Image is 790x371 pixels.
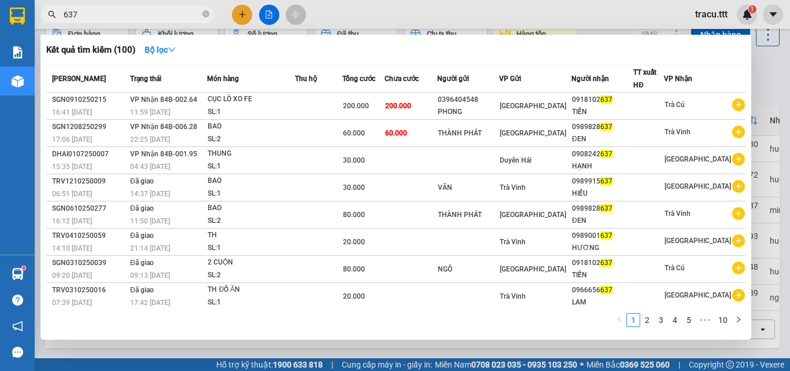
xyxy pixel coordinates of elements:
[208,120,294,133] div: BAO
[616,316,623,323] span: left
[500,292,526,300] span: Trà Vinh
[135,41,185,59] button: Bộ lọcdown
[572,269,633,281] div: TIẾN
[437,75,469,83] span: Người gửi
[571,75,609,83] span: Người nhận
[600,232,612,240] span: 637
[665,182,731,190] span: [GEOGRAPHIC_DATA]
[22,266,25,270] sup: 1
[500,183,526,192] span: Trà Vinh
[732,262,745,274] span: plus-circle
[572,284,633,296] div: 0966656
[500,156,531,164] span: Duyên Hải
[572,296,633,308] div: LAM
[208,215,294,227] div: SL: 2
[12,295,23,306] span: question-circle
[732,313,745,327] button: right
[52,175,127,188] div: TRV1210250009
[572,94,633,106] div: 0918102
[500,102,566,110] span: [GEOGRAPHIC_DATA]
[343,292,365,300] span: 20.000
[572,133,633,145] div: ĐEN
[732,289,745,302] span: plus-circle
[48,10,56,19] span: search
[500,211,566,219] span: [GEOGRAPHIC_DATA]
[385,129,407,137] span: 60.000
[52,257,127,269] div: SGN0310250039
[572,160,633,172] div: HẠNH
[343,211,365,219] span: 80.000
[52,271,92,280] span: 09:20 [DATE]
[696,313,714,327] li: Next 5 Pages
[52,163,92,171] span: 15:35 [DATE]
[572,230,633,242] div: 0989001
[52,203,127,215] div: SGN0610250277
[626,313,640,327] li: 1
[130,204,154,212] span: Đã giao
[732,180,745,193] span: plus-circle
[12,268,24,280] img: warehouse-icon
[208,242,294,255] div: SL: 1
[208,269,294,282] div: SL: 2
[52,230,127,242] div: TRV0410250059
[46,44,135,56] h3: Kết quả tìm kiếm ( 100 )
[665,155,731,163] span: [GEOGRAPHIC_DATA]
[130,190,170,198] span: 14:37 [DATE]
[343,156,365,164] span: 30.000
[385,75,419,83] span: Chưa cước
[52,135,92,144] span: 17:06 [DATE]
[499,75,521,83] span: VP Gửi
[12,75,24,87] img: warehouse-icon
[110,50,228,66] div: 0918426746
[130,95,197,104] span: VP Nhận 84B-002.64
[295,75,317,83] span: Thu hộ
[732,153,745,166] span: plus-circle
[64,8,200,21] input: Tìm tên, số ĐT hoặc mã đơn
[208,296,294,309] div: SL: 1
[208,188,294,200] div: SL: 1
[130,177,154,185] span: Đã giao
[572,121,633,133] div: 0989828
[438,106,499,118] div: PHONG
[438,182,499,194] div: VÂN
[52,284,127,296] div: TRV0310250016
[572,148,633,160] div: 0908242
[732,234,745,247] span: plus-circle
[208,284,294,296] div: TH ĐỒ ĂN
[640,313,654,327] li: 2
[664,75,692,83] span: VP Nhận
[715,314,731,326] a: 10
[735,316,742,323] span: right
[343,102,369,110] span: 200.000
[52,244,92,252] span: 14:10 [DATE]
[641,314,654,326] a: 2
[343,183,365,192] span: 30.000
[145,45,176,54] strong: Bộ lọc
[572,106,633,118] div: TIẾN
[9,74,27,86] span: CR :
[110,10,138,22] span: Nhận:
[572,188,633,200] div: HIẾU
[130,217,170,225] span: 11:50 [DATE]
[208,256,294,269] div: 2 CUỘN
[208,229,294,242] div: TH
[52,148,127,160] div: DHAI0107250007
[110,10,228,36] div: [GEOGRAPHIC_DATA]
[208,160,294,173] div: SL: 1
[208,202,294,215] div: BAO
[130,271,170,280] span: 09:13 [DATE]
[612,313,626,327] button: left
[130,163,170,171] span: 04:43 [DATE]
[52,190,92,198] span: 06:51 [DATE]
[600,150,612,158] span: 637
[130,150,197,158] span: VP Nhận 84B-001.95
[343,238,365,246] span: 20.000
[52,121,127,133] div: SGN1208250299
[600,259,612,267] span: 637
[10,24,102,38] div: [PERSON_NAME]
[130,299,170,307] span: 17:42 [DATE]
[600,95,612,104] span: 637
[208,106,294,119] div: SL: 1
[572,215,633,227] div: ĐEN
[714,313,732,327] li: 10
